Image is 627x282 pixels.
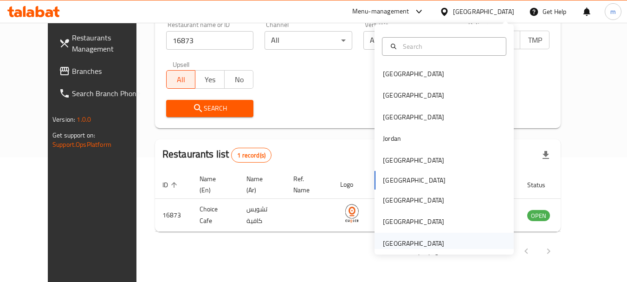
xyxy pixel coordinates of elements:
[340,202,363,225] img: Choice Cafe
[232,151,271,160] span: 1 record(s)
[52,26,153,60] a: Restaurants Management
[363,31,451,50] div: All
[162,179,180,190] span: ID
[383,216,444,227] div: [GEOGRAPHIC_DATA]
[200,173,228,196] span: Name (En)
[166,70,196,89] button: All
[72,88,145,99] span: Search Branch Phone
[166,100,254,117] button: Search
[192,199,239,232] td: Choice Cafe
[239,199,286,232] td: تشويس كافية
[231,148,271,163] div: Total records count
[155,171,601,232] table: enhanced table
[195,70,225,89] button: Yes
[52,138,111,151] a: Support.OpsPlatform
[401,246,443,257] p: Rows per page:
[199,73,221,86] span: Yes
[383,69,444,79] div: [GEOGRAPHIC_DATA]
[383,195,444,205] div: [GEOGRAPHIC_DATA]
[173,61,190,67] label: Upsell
[535,144,557,166] div: Export file
[484,246,506,257] p: 1-1 of 1
[52,113,75,125] span: Version:
[383,112,444,122] div: [GEOGRAPHIC_DATA]
[453,7,514,17] div: [GEOGRAPHIC_DATA]
[246,173,275,196] span: Name (Ar)
[527,179,557,190] span: Status
[399,41,500,52] input: Search
[293,173,322,196] span: Ref. Name
[524,33,546,47] span: TMP
[155,199,192,232] td: 16873
[520,31,549,49] button: TMP
[527,210,550,221] span: OPEN
[72,32,145,54] span: Restaurants Management
[228,73,250,86] span: No
[383,155,444,165] div: [GEOGRAPHIC_DATA]
[52,129,95,141] span: Get support on:
[52,82,153,105] a: Search Branch Phone
[174,103,246,114] span: Search
[265,31,352,50] div: All
[333,171,375,199] th: Logo
[383,133,401,144] div: Jordan
[72,66,145,77] span: Branches
[166,31,254,50] input: Search for restaurant name or ID..
[162,147,271,163] h2: Restaurants list
[77,113,91,125] span: 1.0.0
[170,73,192,86] span: All
[352,6,409,17] div: Menu-management
[383,238,444,249] div: [GEOGRAPHIC_DATA]
[52,60,153,82] a: Branches
[610,7,616,17] span: m
[224,70,254,89] button: No
[383,90,444,100] div: [GEOGRAPHIC_DATA]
